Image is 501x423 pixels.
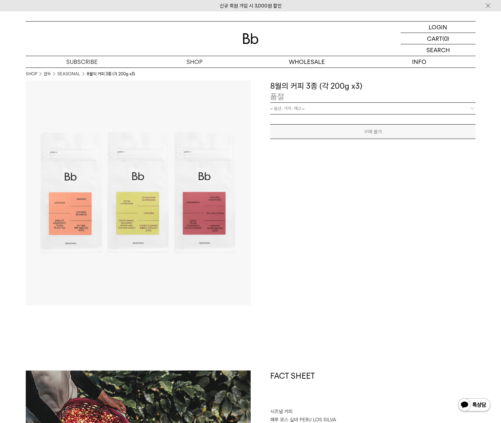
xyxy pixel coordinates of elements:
span: 페루 로스 실바 [270,417,298,423]
a: SHOP [138,56,251,68]
a: SHOP [26,71,37,77]
span: PERU LOS SILVA [300,417,336,423]
img: 카카오톡 채널 1:1 채팅 버튼 [457,398,491,413]
a: LOGIN [401,22,476,33]
li: 8월의 커피 3종 (각 200g x3) [87,71,135,77]
img: 로고 [243,33,258,44]
a: CART (0) [401,33,476,44]
p: SEARCH [426,44,450,56]
h1: FACT SHEET [270,370,476,408]
p: INFO [363,56,476,68]
p: CART [427,33,442,44]
a: SUBSCRIBE [26,56,138,68]
button: 구매 불가 [270,124,476,139]
a: 원두 [44,71,51,77]
p: (0) [442,33,449,44]
img: 8월의 커피 3종 (각 200g x3) [26,81,251,306]
a: SEASONAL [57,71,80,77]
a: 신규 회원 가입 시 3,000원 할인 [220,3,282,9]
p: 품절 [270,91,284,102]
span: = 옵션 : 가격 : 재고 = [270,103,305,114]
h3: 8월의 커피 3종 (각 200g x3) [270,81,476,92]
p: WHOLESALE [251,56,363,68]
span: 시즈널 커피 [270,409,293,415]
p: LOGIN [429,22,447,33]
